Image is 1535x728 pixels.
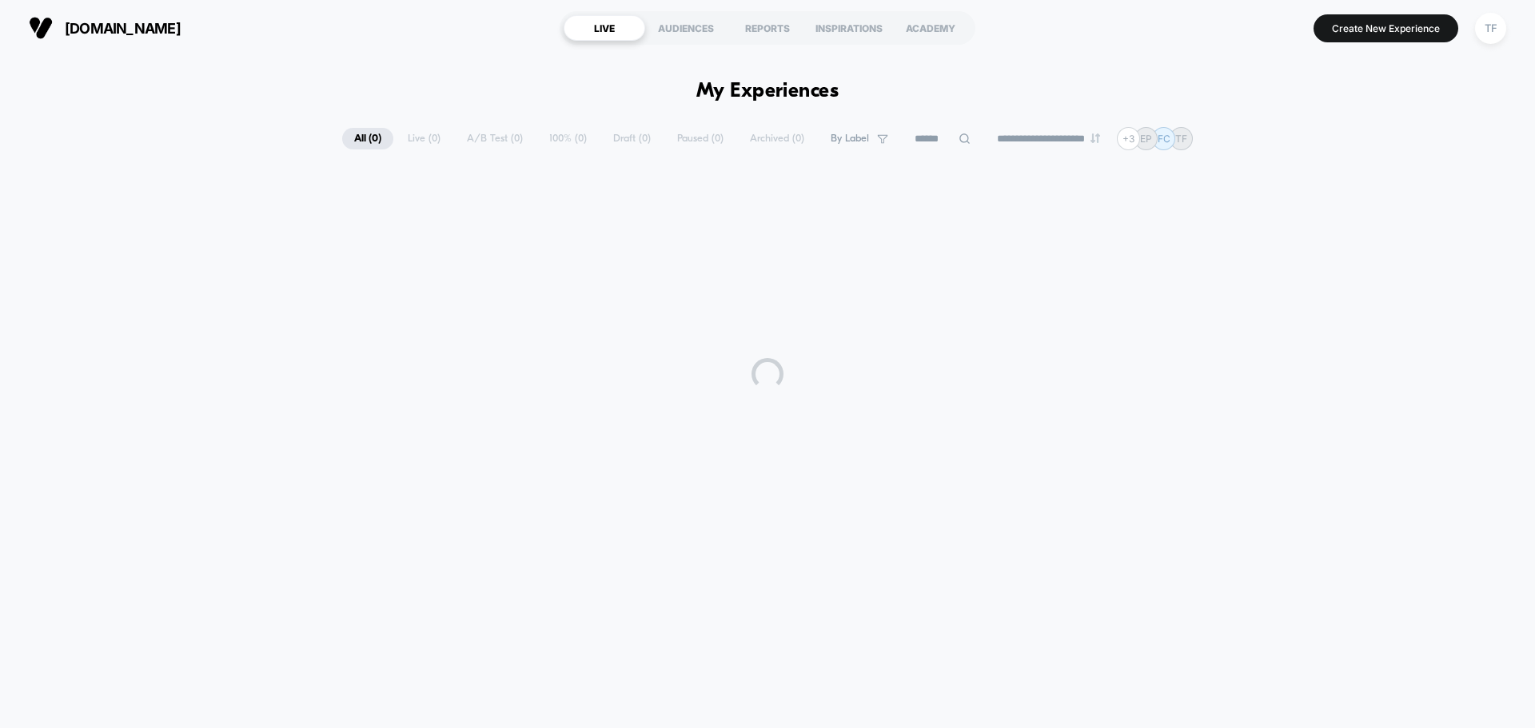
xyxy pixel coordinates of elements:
span: By Label [831,133,869,145]
img: end [1090,133,1100,143]
h1: My Experiences [696,80,839,103]
p: TF [1175,133,1187,145]
div: INSPIRATIONS [808,15,890,41]
div: + 3 [1117,127,1140,150]
div: LIVE [564,15,645,41]
div: AUDIENCES [645,15,727,41]
p: EP [1140,133,1152,145]
span: All ( 0 ) [342,128,393,149]
img: Visually logo [29,16,53,40]
div: ACADEMY [890,15,971,41]
button: [DOMAIN_NAME] [24,15,185,41]
div: REPORTS [727,15,808,41]
p: FC [1158,133,1170,145]
div: TF [1475,13,1506,44]
button: TF [1470,12,1511,45]
button: Create New Experience [1314,14,1458,42]
span: [DOMAIN_NAME] [65,20,181,37]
